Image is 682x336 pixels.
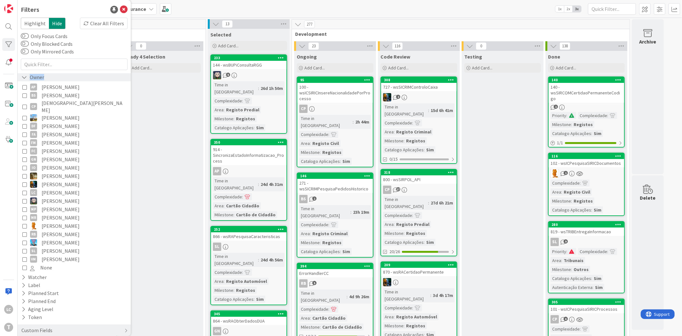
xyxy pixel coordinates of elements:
[383,196,428,210] div: Time in [GEOGRAPHIC_DATA]
[22,100,126,114] button: CP [DEMOGRAPHIC_DATA][PERSON_NAME]
[551,197,571,204] div: Milestone
[299,115,353,129] div: Time in [GEOGRAPHIC_DATA]
[40,263,52,272] span: None
[22,197,126,205] button: LS [PERSON_NAME]
[299,158,340,165] div: Catalogo Aplicações
[22,139,126,147] button: FM [PERSON_NAME]
[578,112,607,119] div: Complexidade
[297,77,373,83] div: 95
[383,239,424,246] div: Catalogo Aplicações
[299,239,320,246] div: Milestone
[299,149,320,156] div: Milestone
[21,59,128,70] input: Quick Filter...
[224,278,269,285] div: Registo Automóvel
[42,122,80,130] span: [PERSON_NAME]
[42,188,80,197] span: [PERSON_NAME]
[299,105,308,113] div: CP
[211,167,286,175] div: AP
[299,279,308,288] div: RB
[214,56,286,60] div: 233
[381,83,457,91] div: 727 - wsSICRIMControloCaixa
[213,243,221,251] div: SL
[549,153,624,159] div: 116
[42,238,80,247] span: [PERSON_NAME]
[340,248,341,255] span: :
[22,114,126,122] button: DG [PERSON_NAME]
[381,77,457,91] div: 308727 - wsSICRIMControloCaixa
[571,121,572,128] span: :
[395,221,431,228] div: Registo Predial
[223,278,224,285] span: :
[561,257,562,264] span: :
[551,130,591,137] div: Catalogo Aplicações
[213,211,233,218] div: Milestone
[214,140,286,145] div: 350
[233,211,234,218] span: :
[383,128,394,135] div: Area
[304,65,325,71] span: Add Card...
[42,155,80,164] span: [PERSON_NAME]
[13,1,29,9] span: Support
[412,212,413,219] span: :
[381,170,457,184] div: 318800 - wsSIRPOL_API
[549,83,624,103] div: 140 - wsSIRCOMCertidaoPermanenteCodigo
[412,119,413,126] span: :
[297,77,373,103] div: 95100 - wsICSIRICInsereNacionalidadePorProcesso
[300,264,373,268] div: 394
[224,202,261,209] div: Cartão Cidadão
[42,213,80,222] span: [PERSON_NAME]
[242,269,243,276] span: :
[551,248,566,255] div: Priority
[297,76,373,167] a: 95100 - wsICSIRICInsereNacionalidadePorProcessoCPTime in [GEOGRAPHIC_DATA]:2h 44mComplexidade:Are...
[389,248,400,255] span: 20/26
[396,187,400,191] span: 17
[350,209,351,216] span: :
[552,222,624,227] div: 280
[381,278,457,286] div: JC
[30,156,37,163] div: GN
[381,186,457,194] div: CP
[572,197,594,204] div: Registos
[549,222,624,228] div: 280
[22,130,126,139] button: FA [PERSON_NAME]
[255,124,265,131] div: Sim
[551,188,561,196] div: Area
[30,148,37,155] div: FC
[213,193,242,200] div: Complexidade
[211,55,286,69] div: 233144 - wsBUPiConsultaRGG
[312,281,317,285] span: 5
[551,112,566,119] div: Priority
[566,112,567,119] span: :
[211,140,286,165] div: 350914 - SincronizaEstadoInformatizacao_Process
[551,266,571,273] div: Milestone
[223,106,224,113] span: :
[383,146,424,153] div: Catalogo Aplicações
[30,139,37,146] div: FM
[591,206,592,213] span: :
[341,158,352,165] div: Sim
[42,100,126,114] span: [DEMOGRAPHIC_DATA][PERSON_NAME]
[211,71,286,79] div: LS
[551,169,559,178] img: RL
[211,61,286,69] div: 144 - wsBUPiConsultaRGG
[297,179,373,193] div: 271 - wsSICRIMPesquisaPedidosHistorico
[22,172,126,180] button: JC [PERSON_NAME]
[607,248,608,255] span: :
[571,266,572,273] span: :
[311,230,349,237] div: Registo Criminal
[549,77,624,83] div: 140
[351,209,371,216] div: 23h 19m
[297,173,373,179] div: 146
[30,222,37,229] img: RL
[591,275,592,282] span: :
[42,247,80,255] span: [PERSON_NAME]
[380,169,457,256] a: 318800 - wsSIRPOL_APICPTime in [GEOGRAPHIC_DATA]:27d 6h 21mComplexidade:Area:Registo PredialMiles...
[42,222,80,230] span: [PERSON_NAME]
[381,268,457,276] div: 870 - wsRACertidaoPermanente
[30,206,37,213] div: MP
[218,43,239,49] span: Add Card...
[214,227,286,232] div: 252
[340,158,341,165] span: :
[310,140,311,147] span: :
